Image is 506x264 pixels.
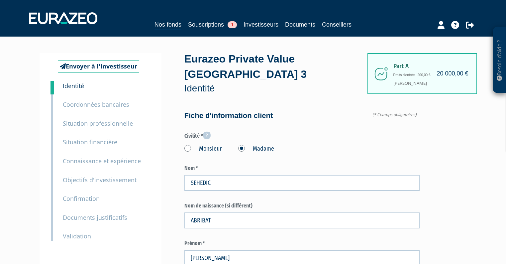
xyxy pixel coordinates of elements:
[63,157,141,165] small: Connaissance et expérience
[63,195,100,202] small: Confirmation
[367,53,477,94] div: [PERSON_NAME]
[496,30,503,90] p: Besoin d'aide ?
[51,81,54,94] a: 1
[29,12,97,24] img: 1732889491-logotype_eurazeo_blanc_rvb.png
[184,131,420,140] label: Civilité *
[154,20,181,30] a: Nos fonds
[184,112,420,120] h4: Fiche d'information client
[63,232,91,240] small: Validation
[63,82,84,90] small: Identité
[184,52,367,95] div: Eurazeo Private Value [GEOGRAPHIC_DATA] 3
[63,138,117,146] small: Situation financière
[63,119,133,127] small: Situation professionnelle
[188,20,237,29] a: Souscriptions1
[238,145,274,153] label: Madame
[285,20,315,29] a: Documents
[184,165,420,172] label: Nom *
[393,63,466,70] span: Part A
[184,202,420,210] label: Nom de naissance (si différent)
[437,70,468,77] h4: 20 000,00 €
[184,240,420,247] label: Prénom *
[322,20,352,29] a: Conseillers
[228,21,237,28] span: 1
[244,20,278,29] a: Investisseurs
[58,60,139,73] a: Envoyer à l'investisseur
[63,176,137,184] small: Objectifs d'investissement
[372,112,420,117] span: (* Champs obligatoires)
[184,145,222,153] label: Monsieur
[63,100,129,108] small: Coordonnées bancaires
[63,213,127,221] small: Documents justificatifs
[393,73,466,77] h6: Droits d'entrée : 200,00 €
[184,82,367,95] p: Identité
